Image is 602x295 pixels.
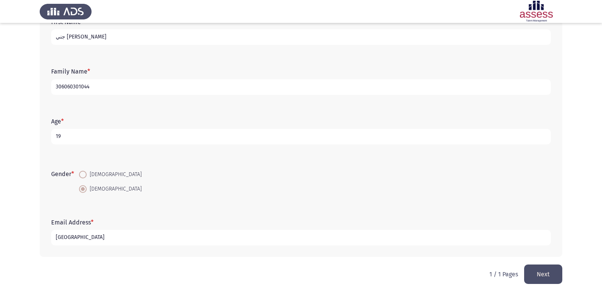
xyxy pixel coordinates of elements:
input: add answer text [51,79,551,95]
span: [DEMOGRAPHIC_DATA] [87,170,142,179]
img: Assessment logo of ASSESS Employability - EBI [510,1,562,22]
label: Family Name [51,68,90,75]
label: Email Address [51,219,94,226]
input: add answer text [51,129,551,144]
img: Assess Talent Management logo [40,1,92,22]
label: Age [51,118,64,125]
span: [DEMOGRAPHIC_DATA] [87,184,142,194]
button: load next page [524,265,562,284]
input: add answer text [51,29,551,45]
p: 1 / 1 Pages [489,271,518,278]
label: Gender [51,170,74,178]
input: add answer text [51,230,551,245]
